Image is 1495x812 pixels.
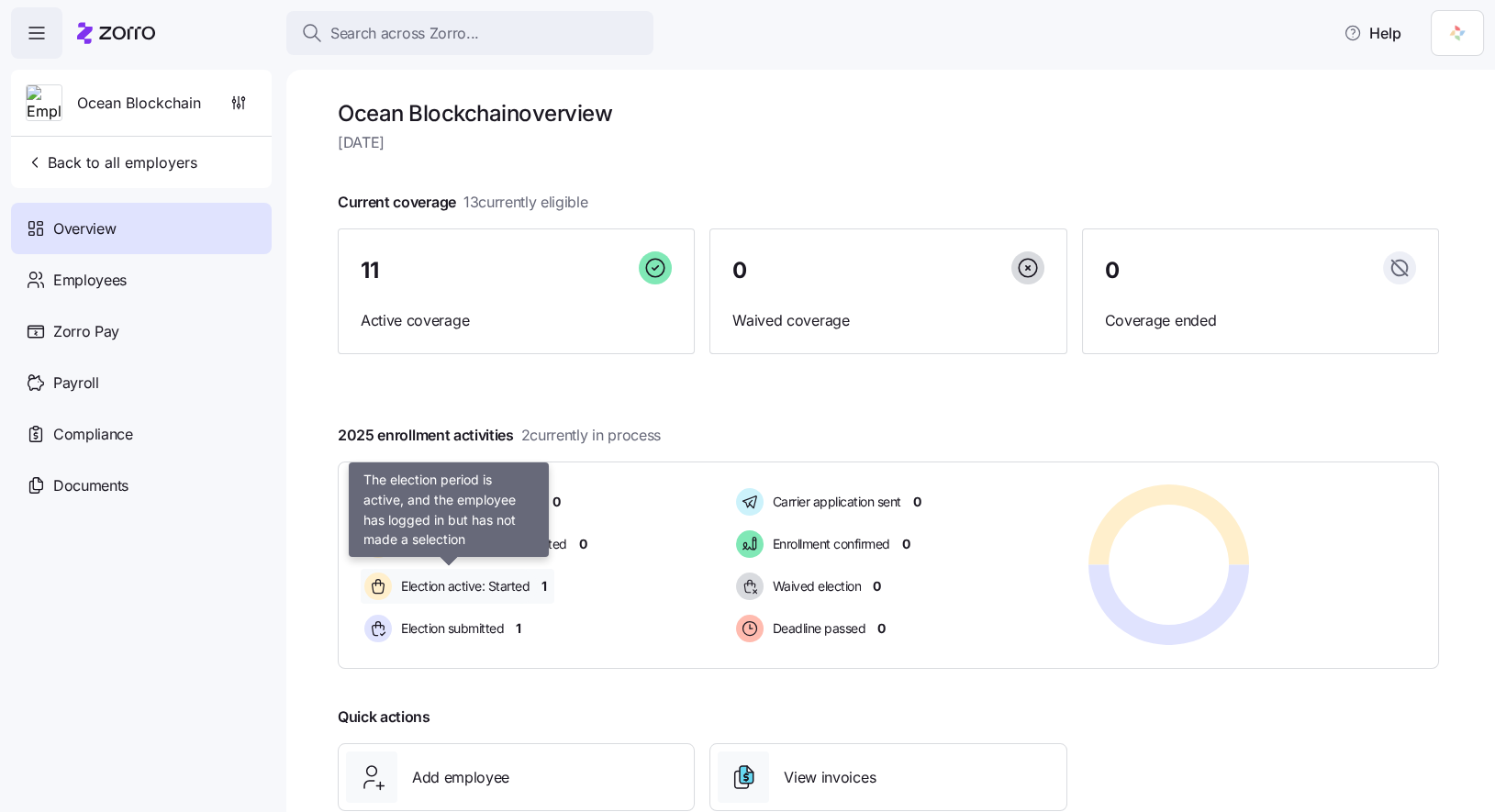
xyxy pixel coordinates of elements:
[873,577,881,595] span: 0
[77,92,201,115] span: Ocean Blockchain
[732,260,747,282] span: 0
[412,766,509,789] span: Add employee
[784,766,876,789] span: View invoices
[1329,15,1416,51] button: Help
[516,619,521,638] span: 1
[26,151,197,173] span: Back to all employers
[18,144,205,181] button: Back to all employers
[53,269,127,292] span: Employees
[361,260,378,282] span: 11
[338,191,588,214] span: Current coverage
[396,493,541,511] span: Pending election window
[53,217,116,240] span: Overview
[361,309,672,332] span: Active coverage
[53,372,99,395] span: Payroll
[521,424,661,447] span: 2 currently in process
[330,22,479,45] span: Search across Zorro...
[913,493,921,511] span: 0
[11,460,272,511] a: Documents
[338,706,430,729] span: Quick actions
[396,577,530,595] span: Election active: Started
[732,309,1043,332] span: Waived coverage
[53,474,128,497] span: Documents
[1105,260,1120,282] span: 0
[338,131,1439,154] span: [DATE]
[396,535,567,553] span: Election active: Hasn't started
[286,11,653,55] button: Search across Zorro...
[53,423,133,446] span: Compliance
[767,619,866,638] span: Deadline passed
[1443,18,1472,48] img: 5711ede7-1a95-4d76-b346-8039fc8124a1-1741415864132.png
[902,535,910,553] span: 0
[767,535,890,553] span: Enrollment confirmed
[11,408,272,460] a: Compliance
[338,99,1439,128] h1: Ocean Blockchain overview
[11,357,272,408] a: Payroll
[1344,22,1401,44] span: Help
[11,306,272,357] a: Zorro Pay
[1105,309,1416,332] span: Coverage ended
[11,203,272,254] a: Overview
[552,493,561,511] span: 0
[767,493,901,511] span: Carrier application sent
[463,191,588,214] span: 13 currently eligible
[579,535,587,553] span: 0
[338,424,661,447] span: 2025 enrollment activities
[767,577,862,595] span: Waived election
[541,577,547,595] span: 1
[11,254,272,306] a: Employees
[877,619,886,638] span: 0
[396,619,504,638] span: Election submitted
[27,85,61,122] img: Employer logo
[53,320,119,343] span: Zorro Pay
